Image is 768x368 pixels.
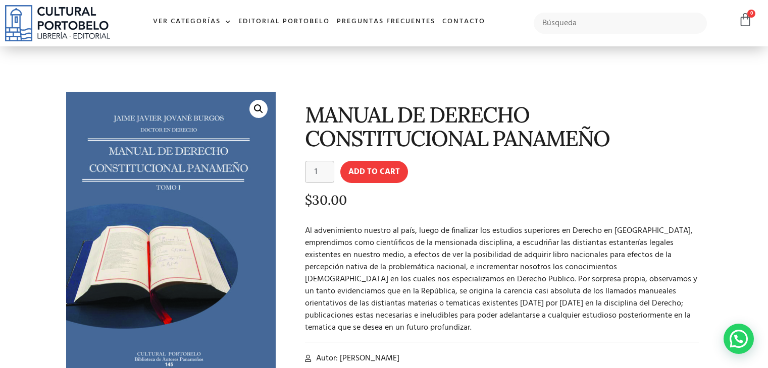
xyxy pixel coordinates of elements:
[534,13,707,34] input: Búsqueda
[305,161,334,183] input: Product quantity
[340,161,408,183] button: Add to cart
[305,225,699,334] p: Al advenimiento nuestro al país, luego de finalizar los estudios superiores en Derecho en [GEOGRA...
[235,11,333,33] a: Editorial Portobelo
[747,10,755,18] span: 0
[314,352,399,364] span: Autor: [PERSON_NAME]
[305,192,347,208] bdi: 30.00
[333,11,439,33] a: Preguntas frecuentes
[249,100,268,118] a: 🔍
[305,103,699,151] h1: MANUAL DE DERECHO CONSTITUCIONAL PANAMEÑO
[738,13,752,27] a: 0
[305,192,312,208] span: $
[149,11,235,33] a: Ver Categorías
[439,11,489,33] a: Contacto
